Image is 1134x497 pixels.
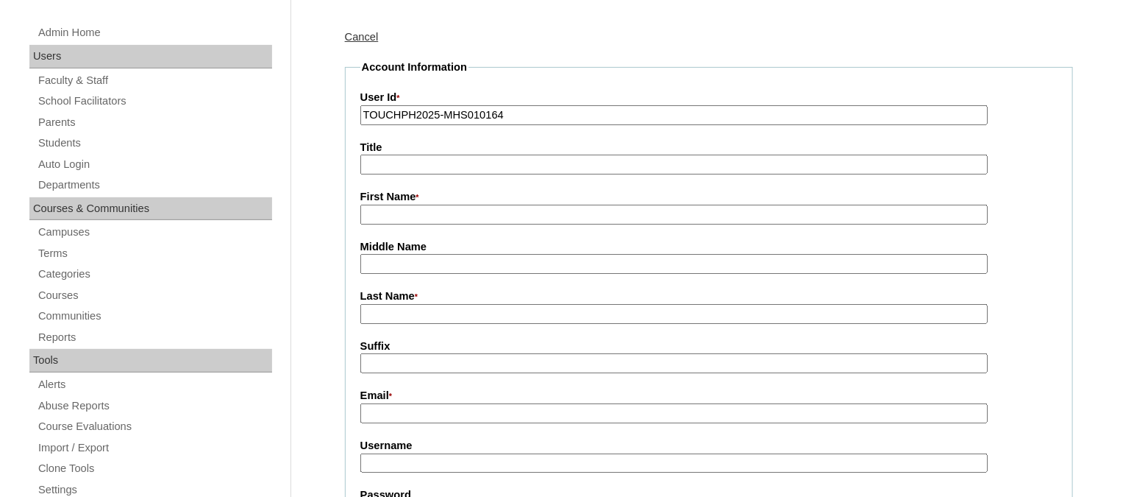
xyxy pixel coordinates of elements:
[360,239,1058,255] label: Middle Name
[37,397,272,415] a: Abuse Reports
[29,197,272,221] div: Courses & Communities
[360,90,1058,106] label: User Id
[360,438,1058,454] label: Username
[360,388,1058,404] label: Email
[360,189,1058,205] label: First Name
[37,286,272,305] a: Courses
[29,349,272,373] div: Tools
[37,459,272,478] a: Clone Tools
[37,155,272,174] a: Auto Login
[37,439,272,457] a: Import / Export
[37,307,272,325] a: Communities
[37,328,272,347] a: Reports
[29,45,272,68] div: Users
[37,92,272,110] a: School Facilitators
[360,339,1058,354] label: Suffix
[37,176,272,194] a: Departments
[37,134,272,152] a: Students
[37,417,272,436] a: Course Evaluations
[360,140,1058,155] label: Title
[37,244,272,263] a: Terms
[37,24,272,42] a: Admin Home
[360,60,468,75] legend: Account Information
[37,223,272,242] a: Campuses
[37,265,272,283] a: Categories
[37,71,272,90] a: Faculty & Staff
[360,289,1058,305] label: Last Name
[37,113,272,132] a: Parents
[37,376,272,394] a: Alerts
[345,31,379,43] a: Cancel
